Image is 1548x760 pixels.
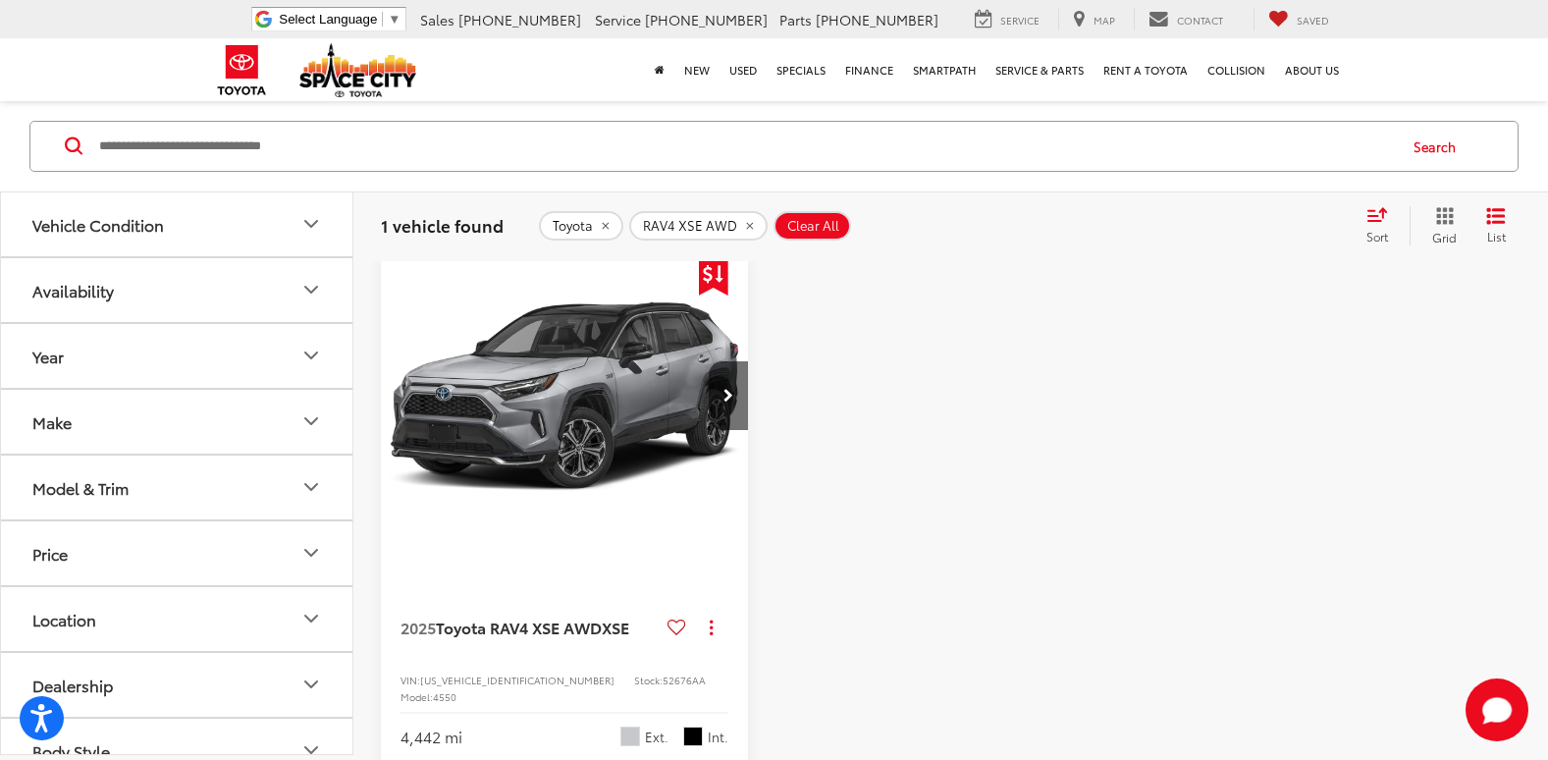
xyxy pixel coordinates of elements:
a: 2025Toyota RAV4 XSE AWDXSE [400,617,660,638]
button: Model & TrimModel & Trim [1,456,354,519]
a: Service & Parts [986,38,1094,101]
div: Make [32,412,72,431]
button: Select sort value [1357,206,1410,245]
button: Actions [694,610,728,644]
span: [PHONE_NUMBER] [458,10,581,29]
a: Collision [1198,38,1275,101]
input: Search by Make, Model, or Keyword [97,123,1395,170]
a: 2025 Toyota RAV4 XSE AWD XSE2025 Toyota RAV4 XSE AWD XSE2025 Toyota RAV4 XSE AWD XSE2025 Toyota R... [380,258,750,534]
span: Grid [1432,229,1457,245]
div: Model & Trim [32,478,129,497]
span: Parts [779,10,812,29]
span: Contact [1177,13,1223,27]
div: Price [299,542,323,566]
span: Toyota [553,218,593,234]
div: Model & Trim [299,476,323,500]
div: Vehicle Condition [299,213,323,237]
div: 2025 Toyota RAV4 XSE AWD XSE 0 [380,258,750,534]
span: Clear All [787,218,839,234]
div: Availability [32,281,114,299]
div: Make [299,410,323,434]
button: Next image [709,361,748,430]
a: Finance [835,38,903,101]
span: Service [1000,13,1040,27]
button: MakeMake [1,390,354,454]
button: LocationLocation [1,587,354,651]
span: Service [595,10,641,29]
span: Toyota RAV4 XSE AWD [436,616,602,638]
a: SmartPath [903,38,986,101]
div: Location [32,610,96,628]
span: 2025 [400,616,436,638]
span: ▼ [388,12,400,27]
span: ​ [382,12,383,27]
span: Black [683,727,703,746]
span: [US_VEHICLE_IDENTIFICATION_NUMBER] [420,673,614,687]
span: RAV4 XSE AWD [643,218,737,234]
div: Year [299,345,323,368]
span: Ext. [645,728,668,746]
a: Used [720,38,767,101]
button: Search [1395,122,1484,171]
button: Toggle Chat Window [1466,679,1528,741]
button: Grid View [1410,206,1471,245]
span: 1 vehicle found [381,213,504,237]
div: Vehicle Condition [32,215,164,234]
a: Home [645,38,674,101]
span: Get Price Drop Alert [699,258,728,296]
span: 4550 [433,689,456,704]
span: [PHONE_NUMBER] [645,10,768,29]
span: dropdown dots [710,620,713,635]
a: My Saved Vehicles [1254,9,1344,30]
span: VIN: [400,673,420,687]
span: 52676AA [663,673,706,687]
div: Location [299,608,323,631]
a: Select Language​ [279,12,400,27]
button: PricePrice [1,521,354,585]
img: Toyota [205,38,279,102]
button: DealershipDealership [1,653,354,717]
span: Silver Sky Met W/Blk [620,727,640,746]
button: List View [1471,206,1521,245]
div: Body Style [32,741,110,760]
a: Specials [767,38,835,101]
span: Saved [1297,13,1329,27]
span: List [1486,228,1506,244]
span: Sales [420,10,454,29]
span: Map [1094,13,1115,27]
span: Stock: [634,673,663,687]
button: remove Toyota [539,211,623,241]
a: Map [1058,9,1130,30]
div: Year [32,347,64,365]
img: 2025 Toyota RAV4 XSE AWD XSE [380,258,750,535]
span: XSE [602,616,629,638]
div: Dealership [32,676,113,694]
button: Vehicle ConditionVehicle Condition [1,192,354,256]
button: AvailabilityAvailability [1,258,354,322]
span: Select Language [279,12,377,27]
a: Service [960,9,1054,30]
button: YearYear [1,324,354,388]
div: Availability [299,279,323,302]
a: Contact [1134,9,1238,30]
div: Price [32,544,68,563]
span: [PHONE_NUMBER] [816,10,938,29]
span: Model: [400,689,433,704]
button: Clear All [774,211,851,241]
div: 4,442 mi [400,726,462,748]
svg: Start Chat [1466,679,1528,741]
img: Space City Toyota [299,43,417,97]
span: Int. [708,728,728,746]
a: New [674,38,720,101]
span: Sort [1366,228,1388,244]
div: Dealership [299,674,323,697]
a: Rent a Toyota [1094,38,1198,101]
a: About Us [1275,38,1349,101]
button: remove RAV4%20XSE%20AWD [629,211,768,241]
